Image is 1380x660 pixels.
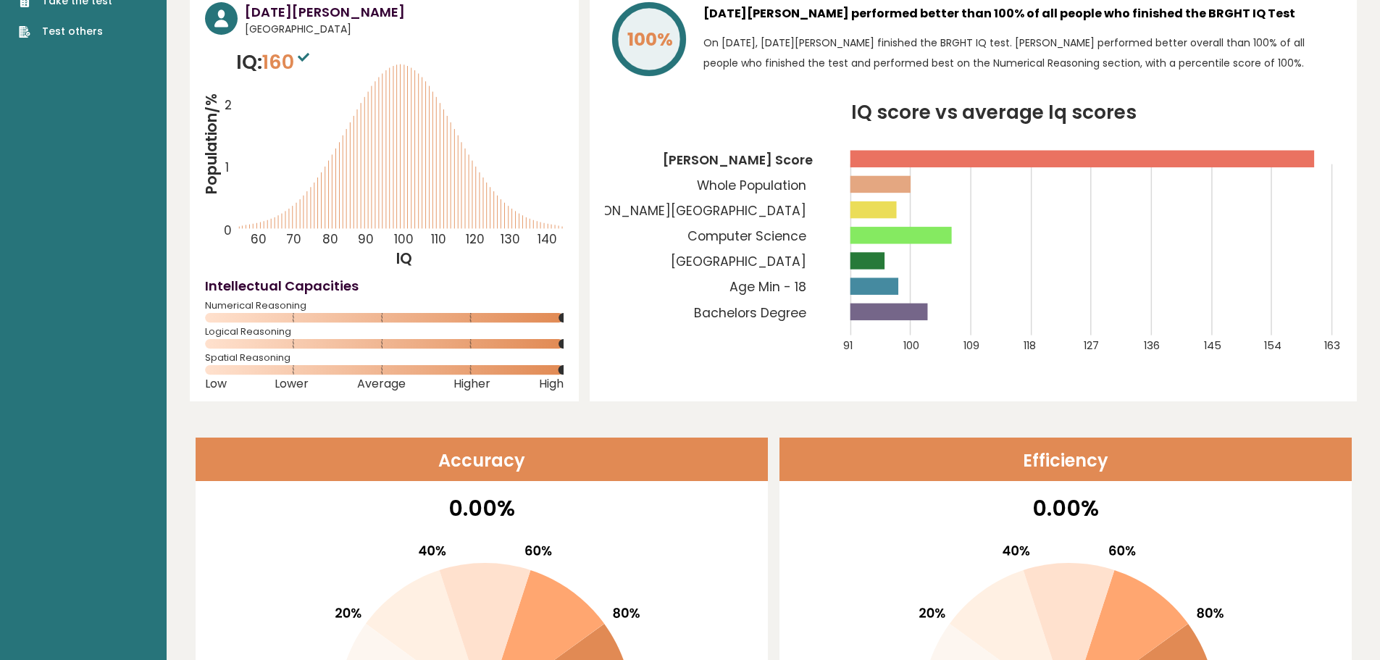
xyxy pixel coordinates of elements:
span: Spatial Reasoning [205,355,564,361]
p: 0.00% [205,492,758,525]
span: Numerical Reasoning [205,303,564,309]
tspan: Population/% [201,93,222,195]
tspan: 2 [225,97,232,114]
header: Efficiency [779,438,1352,481]
span: Lower [275,381,309,387]
tspan: 154 [1265,338,1282,353]
tspan: 100% [627,27,673,52]
tspan: IQ [397,248,413,269]
tspan: President [PERSON_NAME][GEOGRAPHIC_DATA] [505,202,806,220]
tspan: 60 [251,230,267,248]
tspan: 90 [358,230,374,248]
tspan: 100 [903,338,919,353]
tspan: 136 [1145,338,1161,353]
span: Higher [453,381,490,387]
tspan: 100 [394,230,414,248]
span: High [539,381,564,387]
tspan: Whole Population [697,177,806,194]
p: 0.00% [789,492,1342,525]
tspan: 70 [286,230,301,248]
tspan: 145 [1205,338,1222,353]
tspan: Bachelors Degree [694,304,806,322]
tspan: 127 [1084,338,1100,353]
header: Accuracy [196,438,768,481]
h4: Intellectual Capacities [205,276,564,296]
tspan: 163 [1325,338,1341,353]
tspan: 91 [843,338,853,353]
tspan: Age Min - 18 [729,279,806,296]
p: IQ: [236,48,313,77]
span: Logical Reasoning [205,329,564,335]
tspan: 130 [501,230,521,248]
a: Test others [19,24,112,39]
tspan: 80 [322,230,338,248]
tspan: 118 [1024,338,1036,353]
h3: [DATE][PERSON_NAME] [245,2,564,22]
h3: [DATE][PERSON_NAME] performed better than 100% of all people who finished the BRGHT IQ Test [703,2,1342,25]
tspan: IQ score vs average Iq scores [851,99,1137,125]
tspan: [GEOGRAPHIC_DATA] [671,254,806,271]
tspan: 110 [431,230,446,248]
tspan: 120 [466,230,485,248]
span: Low [205,381,227,387]
span: [GEOGRAPHIC_DATA] [245,22,564,37]
tspan: 109 [963,338,979,353]
p: On [DATE], [DATE][PERSON_NAME] finished the BRGHT IQ test. [PERSON_NAME] performed better overall... [703,33,1342,73]
tspan: Computer Science [687,227,806,245]
span: 160 [262,49,313,75]
tspan: 140 [538,230,557,248]
tspan: [PERSON_NAME] Score [663,151,813,169]
tspan: 0 [224,222,232,239]
span: Average [357,381,406,387]
tspan: 1 [225,159,229,176]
